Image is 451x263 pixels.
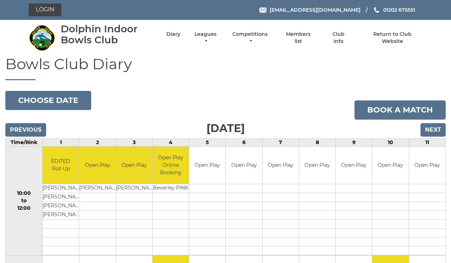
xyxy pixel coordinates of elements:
[5,56,446,80] h1: Bowls Club Diary
[43,202,79,210] td: [PERSON_NAME]
[259,6,361,14] a: Email [EMAIL_ADDRESS][DOMAIN_NAME]
[6,147,43,256] td: 10:00 to 12:00
[116,139,152,147] td: 3
[43,193,79,202] td: [PERSON_NAME]
[43,210,79,219] td: [PERSON_NAME]
[336,147,372,184] td: Open Play
[231,31,270,45] a: Competitions
[189,147,225,184] td: Open Play
[79,184,115,193] td: [PERSON_NAME]
[152,139,189,147] td: 4
[189,139,226,147] td: 5
[299,147,335,184] td: Open Play
[5,91,91,110] button: Choose date
[61,23,154,45] div: Dolphin Indoor Bowls Club
[226,147,262,184] td: Open Play
[409,147,445,184] td: Open Play
[29,4,61,16] a: Login
[43,139,79,147] td: 1
[153,147,189,184] td: Open Play Online Booking
[43,147,79,184] td: EDITED Roll Up
[354,100,446,120] a: Book a match
[116,184,152,193] td: [PERSON_NAME]
[374,7,379,13] img: Phone us
[373,6,415,14] a: Phone us 01202 675551
[79,147,115,184] td: Open Play
[6,139,43,147] td: Time/Rink
[153,184,189,193] td: Beverley PINK
[79,139,116,147] td: 2
[372,139,409,147] td: 10
[420,123,446,137] input: Next
[43,184,79,193] td: [PERSON_NAME]
[259,7,266,13] img: Email
[270,7,361,13] span: [EMAIL_ADDRESS][DOMAIN_NAME]
[327,31,350,45] a: Club Info
[29,24,55,51] img: Dolphin Indoor Bowls Club
[383,7,415,13] span: 01202 675551
[5,123,46,137] input: Previous
[372,147,408,184] td: Open Play
[262,139,299,147] td: 7
[226,139,262,147] td: 6
[409,139,445,147] td: 11
[166,31,180,38] a: Diary
[116,147,152,184] td: Open Play
[263,147,299,184] td: Open Play
[362,31,422,45] a: Return to Club Website
[299,139,335,147] td: 8
[193,31,218,45] a: Leagues
[282,31,314,45] a: Members list
[336,139,372,147] td: 9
